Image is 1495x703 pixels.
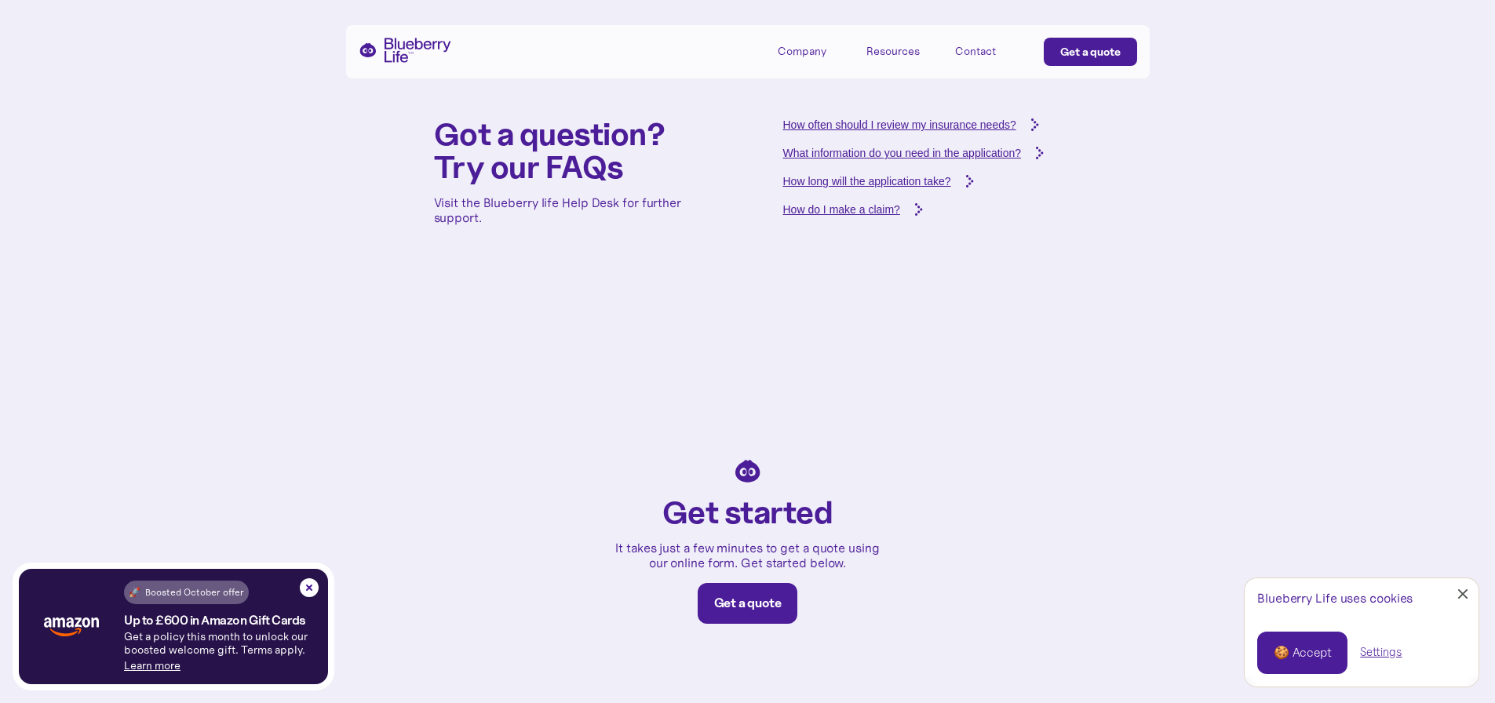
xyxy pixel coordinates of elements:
div: How do I make a claim? [783,202,900,217]
div: Close Cookie Popup [1463,594,1464,595]
div: 🚀 Boosted October offer [129,585,244,600]
h4: Up to £600 in Amazon Gift Cards [124,614,306,627]
div: 🍪 Accept [1274,644,1331,661]
a: Learn more [124,658,180,672]
a: Get a quote [698,583,798,624]
a: How long will the application take? [783,173,1062,189]
a: How do I make a claim? [783,202,1062,217]
div: Company [778,38,848,64]
a: Settings [1360,644,1402,661]
div: Contact [955,45,996,58]
p: Visit the Blueberry life Help Desk for further support. [434,195,713,225]
div: Blueberry Life uses cookies [1257,591,1466,606]
div: How often should I review my insurance needs? [783,117,1016,133]
a: Get a quote [1044,38,1137,66]
div: Get a quote [714,596,782,611]
div: Resources [866,38,937,64]
div: Company [778,45,826,58]
h2: Get started [662,495,833,528]
h2: Got a question? Try our FAQs [434,117,713,183]
div: What information do you need in the application? [783,145,1022,161]
div: How long will the application take? [783,173,951,189]
a: Contact [955,38,1026,64]
a: How often should I review my insurance needs? [783,117,1062,133]
div: Resources [866,45,920,58]
a: What information do you need in the application? [783,145,1062,161]
p: It takes just a few minutes to get a quote using our online form. Get started below. [607,541,889,570]
p: Get a policy this month to unlock our boosted welcome gift. Terms apply. [124,630,328,657]
a: home [359,38,451,63]
a: 🍪 Accept [1257,632,1347,674]
div: Get a quote [1060,44,1121,60]
a: Close Cookie Popup [1447,578,1479,610]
